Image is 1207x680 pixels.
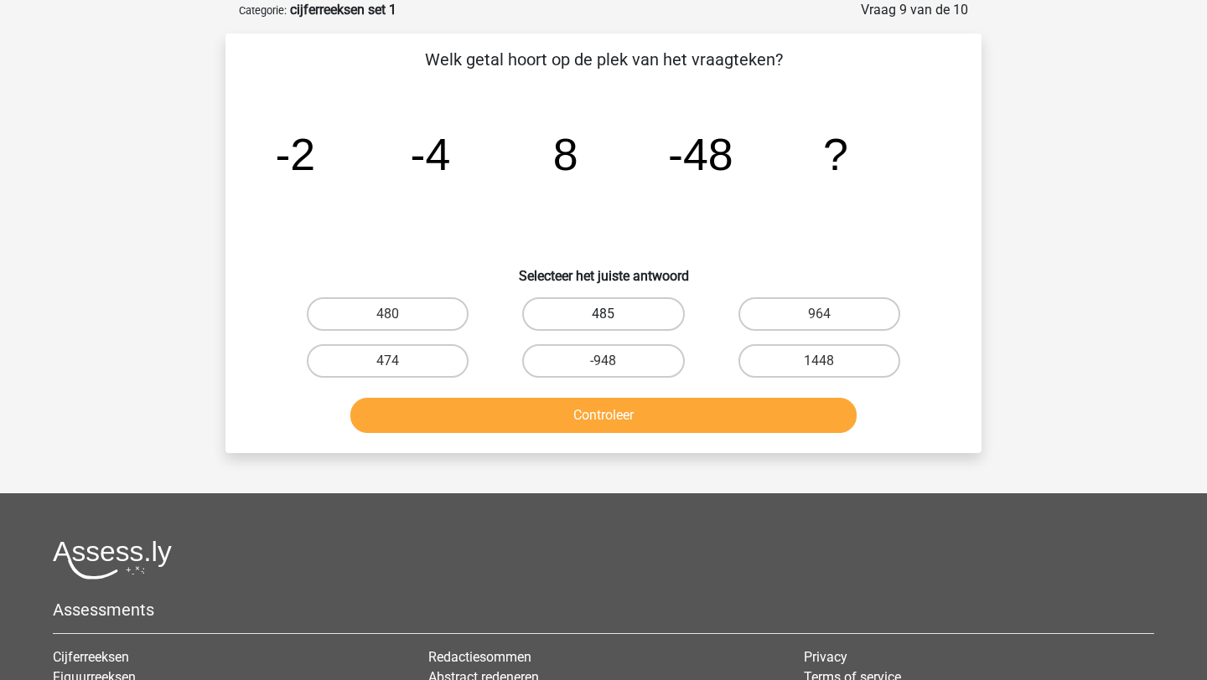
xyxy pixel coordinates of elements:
tspan: 8 [553,129,578,179]
tspan: -48 [668,129,733,179]
button: Controleer [350,398,857,433]
tspan: -2 [275,129,315,179]
p: Welk getal hoort op de plek van het vraagteken? [252,47,955,72]
label: 474 [307,344,469,378]
small: Categorie: [239,4,287,17]
tspan: ? [823,129,848,179]
label: 480 [307,297,469,331]
h6: Selecteer het juiste antwoord [252,255,955,284]
tspan: -4 [411,129,451,179]
a: Privacy [804,649,847,665]
label: 485 [522,297,684,331]
label: -948 [522,344,684,378]
img: Assessly logo [53,540,172,580]
a: Cijferreeksen [53,649,129,665]
h5: Assessments [53,600,1154,620]
label: 964 [738,297,900,331]
a: Redactiesommen [428,649,531,665]
label: 1448 [738,344,900,378]
strong: cijferreeksen set 1 [290,2,396,18]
